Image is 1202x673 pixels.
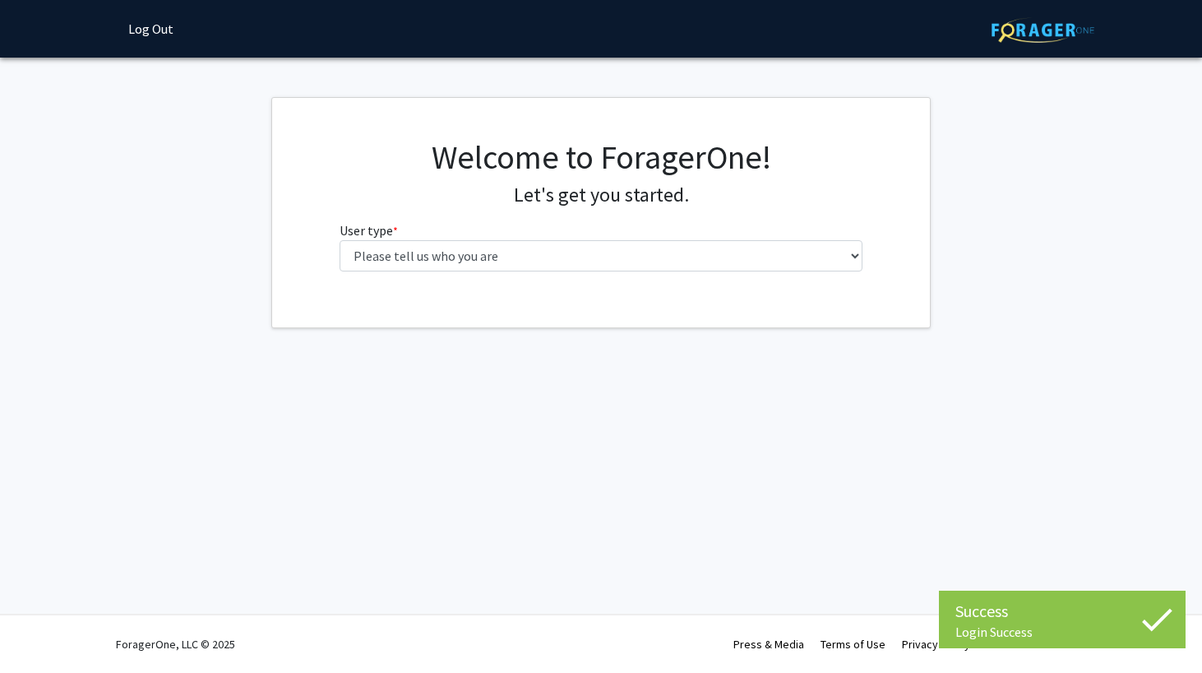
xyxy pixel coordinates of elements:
[340,220,398,240] label: User type
[733,637,804,652] a: Press & Media
[902,637,970,652] a: Privacy Policy
[340,183,863,207] h4: Let's get you started.
[340,137,863,177] h1: Welcome to ForagerOne!
[992,17,1094,43] img: ForagerOne Logo
[955,599,1169,624] div: Success
[116,615,235,673] div: ForagerOne, LLC © 2025
[955,624,1169,640] div: Login Success
[821,637,885,652] a: Terms of Use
